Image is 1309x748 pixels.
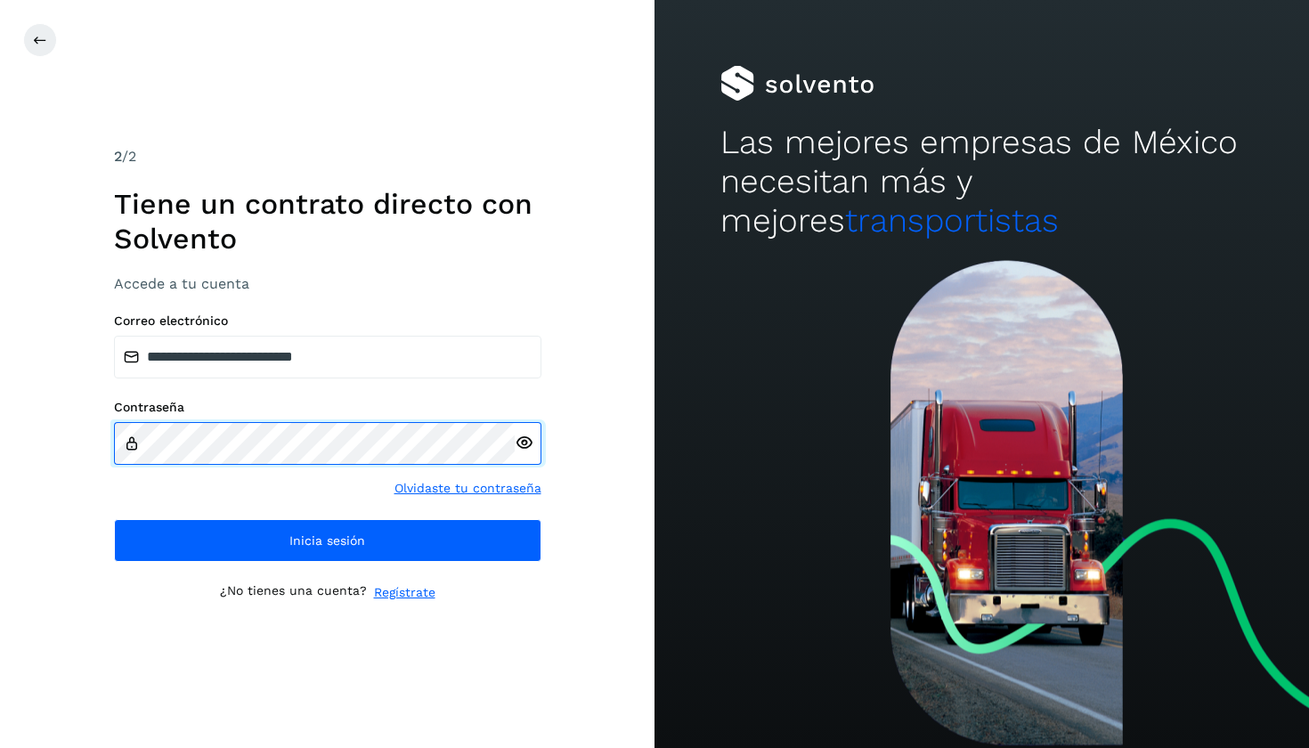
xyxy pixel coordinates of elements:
[289,534,365,547] span: Inicia sesión
[114,275,541,292] h3: Accede a tu cuenta
[114,400,541,415] label: Contraseña
[114,187,541,256] h1: Tiene un contrato directo con Solvento
[114,519,541,562] button: Inicia sesión
[220,583,367,602] p: ¿No tienes una cuenta?
[114,148,122,165] span: 2
[845,201,1059,240] span: transportistas
[720,123,1244,241] h2: Las mejores empresas de México necesitan más y mejores
[394,479,541,498] a: Olvidaste tu contraseña
[114,146,541,167] div: /2
[374,583,435,602] a: Regístrate
[114,313,541,329] label: Correo electrónico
